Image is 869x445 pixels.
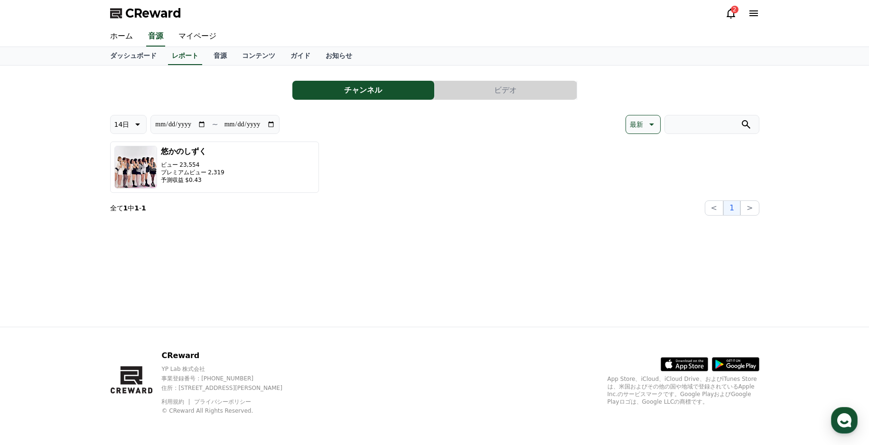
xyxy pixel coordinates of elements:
button: チャンネル [292,81,434,100]
p: 最新 [630,118,643,131]
a: プライバシーポリシー [194,398,251,405]
span: CReward [125,6,181,21]
button: ビデオ [435,81,577,100]
button: 1 [723,200,740,216]
p: 全て 中 - [110,203,146,213]
span: Home [24,315,41,323]
a: 音源 [146,27,165,47]
a: Messages [63,301,122,325]
p: ビュー 23,554 [161,161,224,169]
a: Settings [122,301,182,325]
a: ガイド [283,47,318,65]
button: < [705,200,723,216]
a: ダッシュボード [103,47,164,65]
a: CReward [110,6,181,21]
button: 最新 [626,115,661,134]
p: ~ [212,119,218,130]
p: CReward [161,350,299,361]
strong: 1 [134,204,139,212]
a: チャンネル [292,81,435,100]
p: App Store、iCloud、iCloud Drive、およびiTunes Storeは、米国およびその他の国や地域で登録されているApple Inc.のサービスマークです。Google P... [607,375,759,406]
a: 2 [725,8,737,19]
span: Messages [79,316,107,323]
a: お知らせ [318,47,360,65]
p: YP Lab 株式会社 [161,365,299,373]
strong: 1 [141,204,146,212]
img: 悠かのしずく [114,146,157,189]
p: 予測収益 $0.43 [161,176,224,184]
p: 14日 [114,118,130,131]
a: コンテンツ [234,47,283,65]
button: 悠かのしずく ビュー 23,554 プレミアムビュー 2,319 予測収益 $0.43 [110,142,319,193]
div: 2 [731,6,738,13]
a: Home [3,301,63,325]
a: 音源 [206,47,234,65]
a: ホーム [103,27,140,47]
a: レポート [168,47,202,65]
a: マイページ [171,27,224,47]
p: プレミアムビュー 2,319 [161,169,224,176]
span: Settings [140,315,164,323]
button: 14日 [110,115,147,134]
strong: 1 [123,204,128,212]
h3: 悠かのしずく [161,146,224,157]
p: © CReward All Rights Reserved. [161,407,299,415]
a: 利用規約 [161,398,191,405]
p: 事業登録番号 : [PHONE_NUMBER] [161,375,299,382]
p: 住所 : [STREET_ADDRESS][PERSON_NAME] [161,384,299,392]
button: > [740,200,759,216]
